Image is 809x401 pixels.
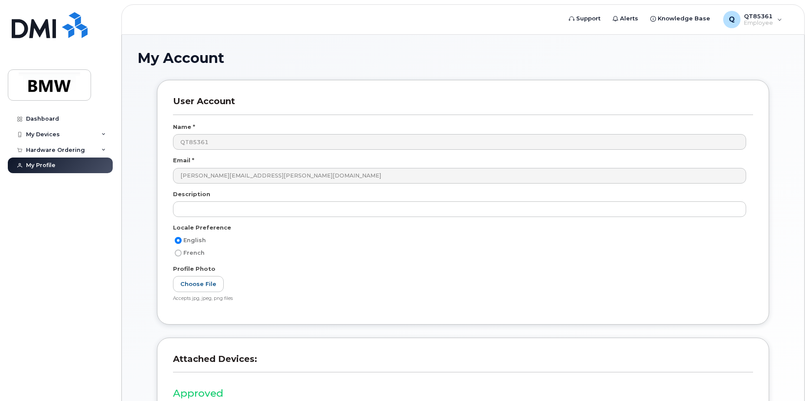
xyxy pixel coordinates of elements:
label: Name * [173,123,195,131]
h3: User Account [173,96,753,115]
input: French [175,250,182,256]
label: Profile Photo [173,265,215,273]
label: Locale Preference [173,224,231,232]
h3: Attached Devices: [173,354,753,372]
input: English [175,237,182,244]
label: Choose File [173,276,224,292]
h3: Approved [173,388,753,399]
span: English [183,237,206,243]
span: French [183,250,205,256]
div: Accepts jpg, jpeg, png files [173,296,746,302]
label: Description [173,190,210,198]
label: Email * [173,156,194,164]
h1: My Account [137,50,789,66]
